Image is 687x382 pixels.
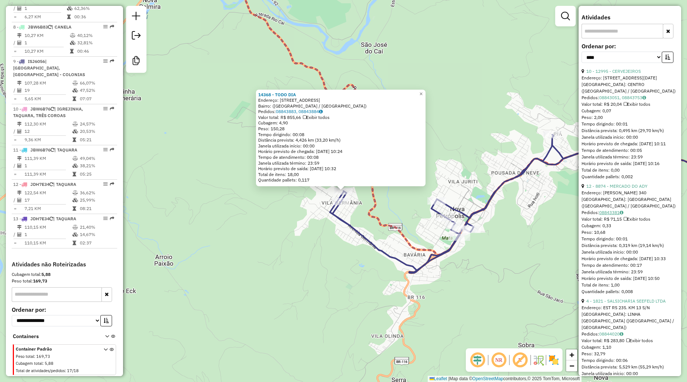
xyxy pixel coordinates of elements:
div: [GEOGRAPHIC_DATA]: CENTRO ([GEOGRAPHIC_DATA] / [GEOGRAPHIC_DATA]) [582,81,678,94]
i: Distância Total [17,225,22,229]
i: Observações [620,210,623,215]
td: 107,28 KM [24,79,72,87]
span: JBW6B83 [28,24,48,30]
td: = [13,205,17,212]
i: Total de Atividades [17,164,22,168]
span: Total de atividades/pedidos [16,368,65,373]
div: Bairro: ([GEOGRAPHIC_DATA] / [GEOGRAPHIC_DATA]) [258,103,423,109]
div: Tempo de atendimento: 00:08 [258,91,423,183]
i: Total de Atividades [17,88,22,93]
div: Janela utilizada término: 23:59 [582,269,678,275]
strong: 5,88 [41,271,51,277]
div: [GEOGRAPHIC_DATA]: LINHA [GEOGRAPHIC_DATA] ([GEOGRAPHIC_DATA] / [GEOGRAPHIC_DATA]) [582,311,678,331]
div: Distância prevista: 4,426 km (33,20 km/h) [258,137,423,143]
td: 7,21 KM [24,205,72,212]
span: Exibir todos [626,338,653,343]
div: Janela utilizada término: 23:59 [582,154,678,160]
div: Quantidade pallets: 0,008 [582,288,678,295]
em: Rota exportada [110,59,114,63]
label: Ordenar por: [12,305,117,314]
div: Endereço: [STREET_ADDRESS] [258,97,423,103]
td: / [13,87,17,94]
td: = [13,136,17,143]
strong: 14368 - TODO DIA [258,91,296,97]
td: 49,04% [79,155,114,162]
span: − [569,361,574,370]
td: 110,15 KM [24,224,72,231]
td: 1 [24,162,72,169]
h4: Atividades não Roteirizadas [12,261,117,268]
span: Peso total [16,354,34,359]
span: Cubagem total [16,361,42,366]
td: 1 [24,5,67,12]
span: 8 - [13,24,71,30]
i: Observações [620,332,623,336]
i: Tempo total em rota [70,49,74,53]
div: Cubagem total: [12,271,117,278]
div: Tempo dirigindo: 00:06 [582,357,678,364]
div: Endereço: [STREET_ADDRESS][DATE] [582,75,678,81]
div: Janela utilizada término: 23:59 [258,160,423,166]
i: % de utilização do peso [73,225,78,229]
i: % de utilização do peso [73,81,78,85]
td: 25,99% [79,196,114,204]
td: 24,57% [79,120,114,128]
i: Distância Total [17,33,22,38]
em: Rota exportada [110,147,114,152]
div: Distância prevista: 0,495 km (29,70 km/h) [582,127,678,134]
td: 66,07% [79,79,114,87]
span: JDH7E34 [30,181,49,187]
td: = [13,239,17,247]
td: 19 [24,87,72,94]
strong: 169,73 [33,278,47,284]
i: Tempo total em rota [73,206,76,211]
span: | CANELA [52,24,71,30]
i: % de utilização da cubagem [73,129,78,134]
div: Peso total: [12,278,117,284]
div: Distância prevista: 5,529 km (55,29 km/h) [582,364,678,370]
i: Observações [319,109,323,114]
td: = [13,95,17,102]
td: 112,30 KM [24,120,72,128]
td: / [13,196,17,204]
i: Total de Atividades [17,198,22,202]
button: Ordem crescente [662,52,673,63]
i: % de utilização da cubagem [73,88,78,93]
i: Tempo total em rota [73,241,76,245]
i: % de utilização do peso [73,156,78,161]
td: 111,39 KM [24,171,72,178]
em: Rota exportada [110,182,114,186]
span: : [65,368,66,373]
a: 10 - 12995 - CERVEJEIROS [586,68,641,74]
a: Leaflet [430,376,447,381]
div: Peso: 10,68 [582,229,678,236]
span: 169,73 [36,354,50,359]
i: % de utilização do peso [73,191,78,195]
td: 6,27 KM [24,13,67,20]
div: Tempo de atendimento: 00:05 [582,68,678,180]
td: / [13,231,17,238]
div: Tempo de atendimento: 00:17 [582,183,678,295]
span: 13 - [13,216,76,221]
span: 12 - [13,181,76,187]
i: % de utilização da cubagem [73,232,78,237]
i: Tempo total em rota [73,172,76,176]
div: Valor total: R$ 71,15 [582,216,678,222]
em: Rota exportada [110,216,114,221]
a: 08843381 [599,210,623,215]
td: / [13,162,17,169]
i: Distância Total [17,81,22,85]
td: 02:37 [79,239,114,247]
i: % de utilização da cubagem [67,6,73,11]
div: Janela utilizada início: 00:00 [258,143,423,149]
td: 05:21 [79,136,114,143]
span: Ocultar NR [490,351,508,369]
div: Pedidos: [258,109,423,115]
div: [GEOGRAPHIC_DATA]: [GEOGRAPHIC_DATA] ([GEOGRAPHIC_DATA] / [GEOGRAPHIC_DATA]) [582,196,678,209]
a: Zoom in [566,349,577,360]
span: 10 - [13,106,83,118]
a: Exibir filtros [558,9,573,23]
a: 08844020 [599,331,623,337]
div: Pedidos: [582,209,678,216]
td: 07:07 [79,95,114,102]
